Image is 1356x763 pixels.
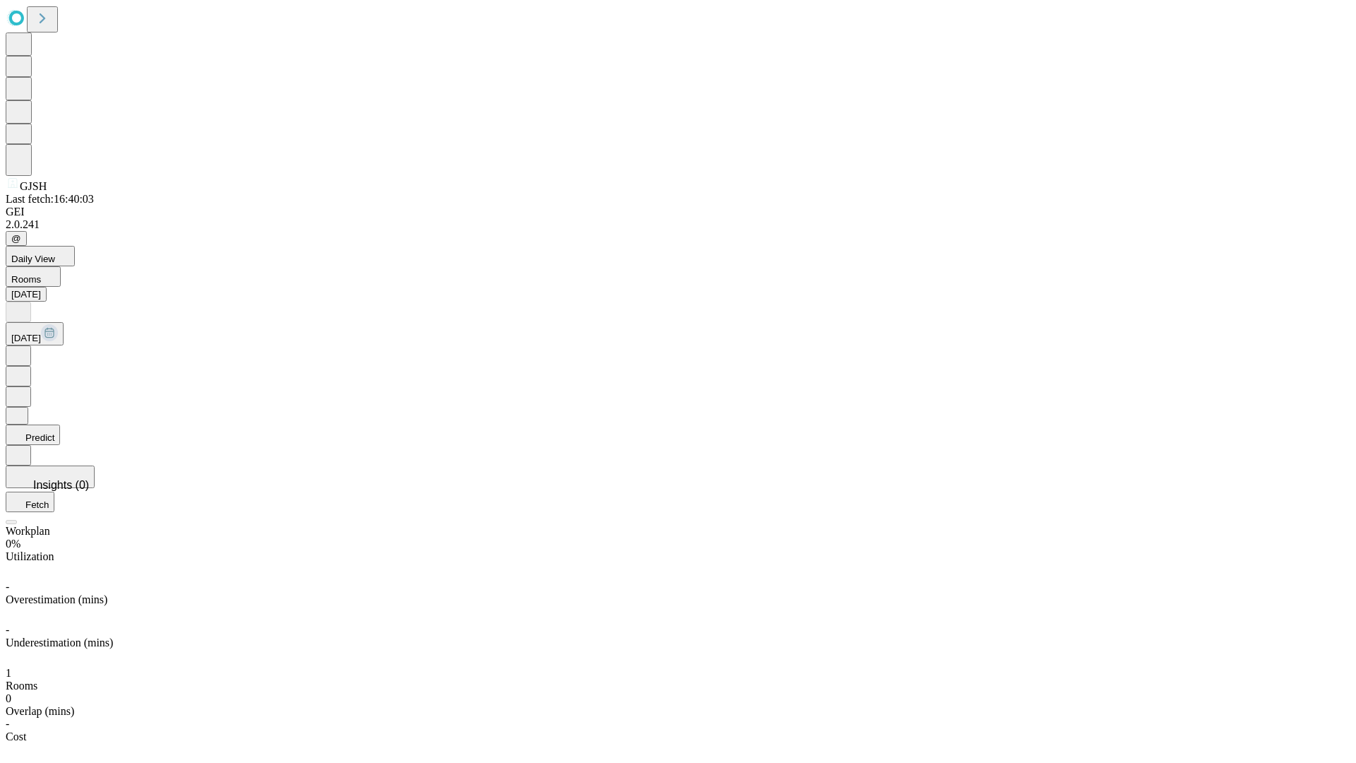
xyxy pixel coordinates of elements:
[6,218,1350,231] div: 2.0.241
[20,180,47,192] span: GJSH
[6,525,50,537] span: Workplan
[6,466,95,488] button: Insights (0)
[6,492,54,512] button: Fetch
[6,266,61,287] button: Rooms
[33,479,89,491] span: Insights (0)
[6,231,27,246] button: @
[11,233,21,244] span: @
[6,667,11,679] span: 1
[11,333,41,343] span: [DATE]
[6,206,1350,218] div: GEI
[6,287,47,302] button: [DATE]
[11,274,41,285] span: Rooms
[6,246,75,266] button: Daily View
[6,538,20,550] span: 0%
[6,593,107,605] span: Overestimation (mins)
[6,680,37,692] span: Rooms
[6,193,94,205] span: Last fetch: 16:40:03
[6,581,9,593] span: -
[6,550,54,562] span: Utilization
[6,692,11,704] span: 0
[6,718,9,730] span: -
[6,322,64,345] button: [DATE]
[6,705,74,717] span: Overlap (mins)
[6,425,60,445] button: Predict
[11,254,55,264] span: Daily View
[6,637,113,649] span: Underestimation (mins)
[6,624,9,636] span: -
[6,731,26,743] span: Cost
